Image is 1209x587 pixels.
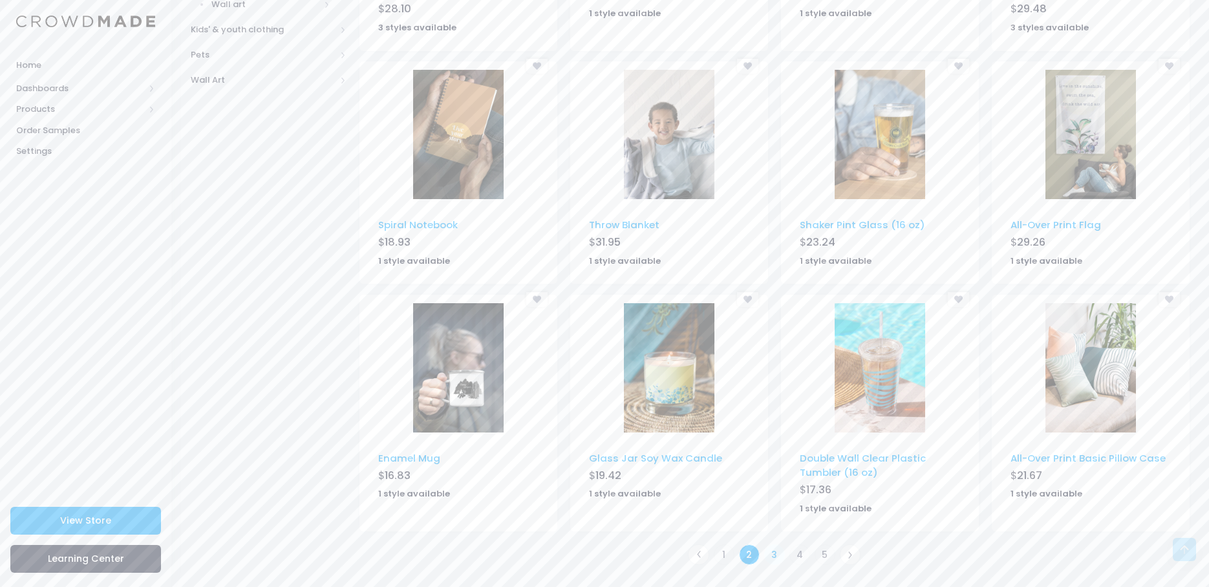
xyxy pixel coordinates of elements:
a: 3 [764,544,786,566]
strong: 1 style available [378,487,450,500]
span: 19.42 [595,468,621,483]
span: Learning Center [48,552,124,565]
span: 31.95 [595,235,621,250]
strong: 1 style available [800,7,872,19]
strong: 1 style available [800,502,872,515]
a: Throw Blanket [589,218,659,231]
span: View Store [60,514,111,527]
div: $ [1011,1,1171,19]
div: $ [378,1,539,19]
strong: 3 styles available [1011,21,1089,34]
span: Settings [16,145,155,158]
a: All-Over Print Basic Pillow Case [1011,451,1166,465]
strong: 1 style available [589,487,661,500]
div: $ [1011,468,1171,486]
a: 2 [739,544,760,566]
span: Products [16,103,144,116]
strong: 1 style available [1011,487,1082,500]
strong: 1 style available [589,255,661,267]
a: All-Over Print Flag [1011,218,1101,231]
span: Pets [191,48,336,61]
img: Logo [16,16,155,28]
a: 5 [815,544,836,566]
span: 16.83 [385,468,411,483]
span: 17.36 [806,482,831,497]
a: Spiral Notebook [378,218,458,231]
span: Home [16,59,155,72]
span: 18.93 [385,235,411,250]
div: $ [1011,235,1171,253]
a: 4 [789,544,811,566]
span: Wall Art [191,74,336,87]
strong: 1 style available [1011,255,1082,267]
div: $ [378,468,539,486]
a: Shaker Pint Glass (16 oz) [800,218,925,231]
span: 23.24 [806,235,835,250]
a: Learning Center [10,545,161,573]
span: 21.67 [1017,468,1042,483]
strong: 3 styles available [378,21,456,34]
a: Double Wall Clear Plastic Tumbler (16 oz) [800,451,926,479]
a: 1 [714,544,735,566]
div: $ [589,468,749,486]
div: $ [378,235,539,253]
div: $ [800,235,960,253]
a: Glass Jar Soy Wax Candle [589,451,722,465]
div: $ [589,235,749,253]
span: 29.26 [1017,235,1045,250]
strong: 1 style available [589,7,661,19]
strong: 1 style available [800,255,872,267]
span: Kids' & youth clothing [191,23,336,36]
a: Enamel Mug [378,451,440,465]
span: Order Samples [16,124,155,137]
span: Dashboards [16,82,144,95]
span: 28.10 [385,1,411,16]
strong: 1 style available [378,255,450,267]
a: View Store [10,507,161,535]
div: $ [800,482,960,500]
